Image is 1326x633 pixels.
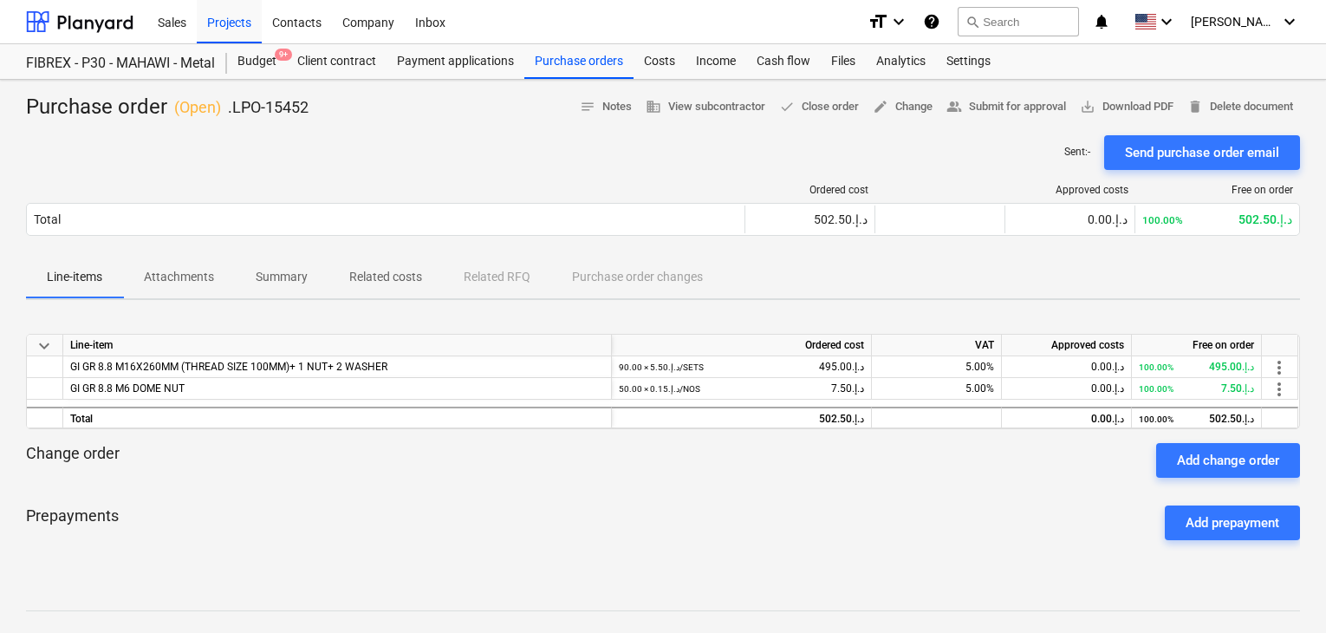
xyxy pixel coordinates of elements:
div: Ordered cost [752,184,868,196]
small: 100.00% [1139,384,1173,394]
a: Analytics [866,44,936,79]
div: Add change order [1177,449,1279,472]
i: format_size [868,11,888,32]
i: keyboard_arrow_down [1156,11,1177,32]
a: Files [821,44,866,79]
span: Submit for approval [946,97,1066,117]
a: Purchase orders [524,44,634,79]
span: more_vert [1269,357,1290,378]
small: 50.00 × 0.15د.إ.‏ / NOS [619,384,700,394]
button: Send purchase order email [1104,135,1300,170]
span: GI GR 8.8 M16X260MM (THREAD SIZE 100MM)+ 1 NUT+ 2 WASHER [70,361,387,373]
span: done [779,99,795,114]
span: people_alt [946,99,962,114]
span: View subcontractor [646,97,765,117]
a: Client contract [287,44,387,79]
a: Settings [936,44,1001,79]
div: 0.00د.إ.‏ [1012,212,1128,226]
p: ( Open ) [174,97,221,118]
a: Payment applications [387,44,524,79]
div: 502.50د.إ.‏ [1139,408,1254,430]
span: GI GR 8.8 M6 DOME NUT [70,382,185,395]
span: search [965,15,979,29]
span: business [646,99,661,114]
p: Attachments [144,268,214,286]
button: Notes [573,94,639,121]
p: Prepayments [26,506,119,540]
small: 90.00 × 5.50د.إ.‏ / SETS [619,362,704,372]
button: View subcontractor [639,94,772,121]
i: keyboard_arrow_down [888,11,909,32]
p: Summary [256,268,308,286]
div: 502.50د.إ.‏ [619,408,864,430]
div: 5.00% [872,356,1002,378]
div: Add prepayment [1186,512,1279,534]
span: Change [873,97,933,117]
span: Delete document [1187,97,1293,117]
div: Free on order [1132,335,1262,356]
span: Close order [779,97,859,117]
a: Income [686,44,746,79]
p: Change order [26,443,120,478]
span: [PERSON_NAME] [1191,15,1277,29]
small: 100.00% [1139,362,1173,372]
button: Delete document [1180,94,1300,121]
div: Free on order [1142,184,1293,196]
div: Ordered cost [612,335,872,356]
p: Sent : - [1064,145,1090,160]
span: 9+ [275,49,292,61]
div: Approved costs [1012,184,1128,196]
a: Costs [634,44,686,79]
button: Download PDF [1073,94,1180,121]
i: Knowledge base [923,11,940,32]
span: edit [873,99,888,114]
p: .LPO-15452 [228,97,309,118]
i: notifications [1093,11,1110,32]
div: 495.00د.إ.‏ [619,356,864,378]
div: 0.00د.إ.‏ [1009,408,1124,430]
span: save_alt [1080,99,1095,114]
div: Approved costs [1002,335,1132,356]
button: Add change order [1156,443,1300,478]
div: 7.50د.إ.‏ [1139,378,1254,400]
div: Total [63,407,612,428]
small: 100.00% [1142,214,1183,226]
div: 0.00د.إ.‏ [1009,356,1124,378]
button: Submit for approval [939,94,1073,121]
div: 502.50د.إ.‏ [752,212,868,226]
div: 495.00د.إ.‏ [1139,356,1254,378]
div: Total [34,212,61,226]
button: Change [866,94,939,121]
div: FIBREX - P30 - MAHAWI - Metal [26,55,206,73]
div: 502.50د.إ.‏ [1142,212,1292,226]
span: Notes [580,97,632,117]
span: keyboard_arrow_down [34,336,55,356]
button: Close order [772,94,866,121]
a: Cash flow [746,44,821,79]
div: Purchase order [26,94,309,121]
p: Line-items [47,268,102,286]
span: more_vert [1269,379,1290,400]
span: Download PDF [1080,97,1173,117]
div: Line-item [63,335,612,356]
div: 5.00% [872,378,1002,400]
i: keyboard_arrow_down [1279,11,1300,32]
span: notes [580,99,595,114]
div: 0.00د.إ.‏ [1009,378,1124,400]
div: Budget [227,44,287,79]
div: VAT [872,335,1002,356]
button: Search [958,7,1079,36]
button: Add prepayment [1165,506,1300,540]
p: Related costs [349,268,422,286]
iframe: Chat Widget [1239,550,1326,633]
